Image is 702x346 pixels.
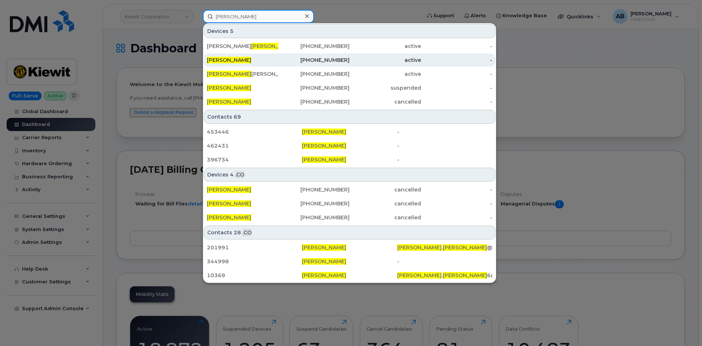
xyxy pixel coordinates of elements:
[278,214,350,221] div: [PHONE_NUMBER]
[204,226,495,239] div: Contacts
[397,258,492,265] div: -
[350,186,421,193] div: cancelled
[421,42,493,50] div: -
[278,56,350,64] div: [PHONE_NUMBER]
[670,314,696,341] iframe: Messenger Launcher
[397,272,442,279] span: [PERSON_NAME]
[421,214,493,221] div: -
[204,197,495,210] a: [PERSON_NAME][PHONE_NUMBER]cancelled-
[207,186,251,193] span: [PERSON_NAME]
[350,56,421,64] div: active
[207,71,251,77] span: [PERSON_NAME]
[350,200,421,207] div: cancelled
[207,57,251,63] span: [PERSON_NAME]
[397,244,492,251] div: . @[DOMAIN_NAME]
[421,186,493,193] div: -
[204,269,495,282] a: 10369[PERSON_NAME][PERSON_NAME].[PERSON_NAME]6@[PERSON_NAME][DOMAIN_NAME]
[251,43,296,49] span: [PERSON_NAME]
[302,272,346,279] span: [PERSON_NAME]
[302,244,346,251] span: [PERSON_NAME]
[278,186,350,193] div: [PHONE_NUMBER]
[350,70,421,78] div: active
[421,70,493,78] div: -
[278,98,350,105] div: [PHONE_NUMBER]
[204,139,495,152] a: 462431[PERSON_NAME]-
[302,258,346,265] span: [PERSON_NAME]
[204,183,495,196] a: [PERSON_NAME][PHONE_NUMBER]cancelled-
[204,168,495,182] div: Devices
[302,129,346,135] span: [PERSON_NAME]
[278,42,350,50] div: [PHONE_NUMBER]
[421,98,493,105] div: -
[204,153,495,166] a: 396734[PERSON_NAME]-
[230,171,234,178] span: 4
[421,84,493,92] div: -
[234,113,241,120] span: 69
[397,142,492,149] div: -
[278,200,350,207] div: [PHONE_NUMBER]
[235,171,244,178] span: .CO
[204,241,495,254] a: 201991[PERSON_NAME][PERSON_NAME].[PERSON_NAME]@[DOMAIN_NAME]
[204,95,495,108] a: [PERSON_NAME][PHONE_NUMBER]cancelled-
[278,84,350,92] div: [PHONE_NUMBER]
[204,81,495,94] a: [PERSON_NAME][PHONE_NUMBER]suspended-
[207,85,251,91] span: [PERSON_NAME]
[302,142,346,149] span: [PERSON_NAME]
[278,70,350,78] div: [PHONE_NUMBER]
[207,42,278,50] div: [PERSON_NAME]
[207,98,251,105] span: [PERSON_NAME]
[204,40,495,53] a: [PERSON_NAME][PERSON_NAME][PHONE_NUMBER]active-
[204,24,495,38] div: Devices
[302,156,346,163] span: [PERSON_NAME]
[207,258,302,265] div: 344998
[204,125,495,138] a: 453446[PERSON_NAME]-
[397,128,492,135] div: -
[350,98,421,105] div: cancelled
[397,272,492,279] div: . 6@[PERSON_NAME][DOMAIN_NAME]
[207,156,302,163] div: 396734
[397,244,442,251] span: [PERSON_NAME]
[204,110,495,124] div: Contacts
[204,211,495,224] a: [PERSON_NAME][PHONE_NUMBER]cancelled-
[207,142,302,149] div: 462431
[234,229,241,236] span: 28
[204,67,495,81] a: [PERSON_NAME][PERSON_NAME][PHONE_NUMBER]active-
[421,56,493,64] div: -
[207,214,251,221] span: [PERSON_NAME]
[207,272,302,279] div: 10369
[207,128,302,135] div: 453446
[204,53,495,67] a: [PERSON_NAME][PHONE_NUMBER]active-
[204,255,495,268] a: 344998[PERSON_NAME]-
[207,70,278,78] div: [PERSON_NAME]
[230,27,234,35] span: 5
[207,244,302,251] div: 201991
[350,42,421,50] div: active
[350,84,421,92] div: suspended
[207,200,251,207] span: [PERSON_NAME]
[242,229,252,236] span: .CO
[443,244,487,251] span: [PERSON_NAME]
[421,200,493,207] div: -
[443,272,487,279] span: [PERSON_NAME]
[350,214,421,221] div: cancelled
[397,156,492,163] div: -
